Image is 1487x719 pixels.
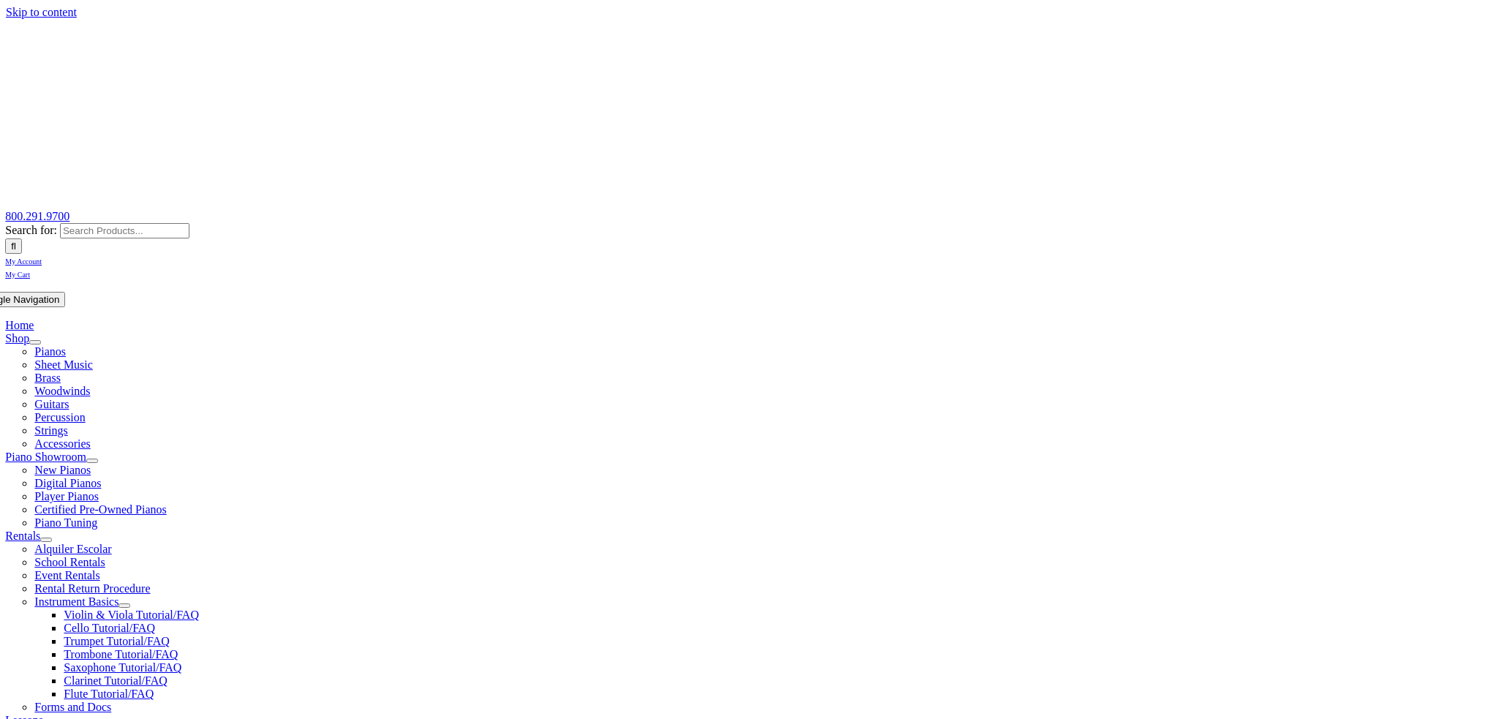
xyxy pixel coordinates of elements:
[64,661,181,674] a: Saxophone Tutorial/FAQ
[5,257,42,266] span: My Account
[34,569,99,581] a: Event Rentals
[5,271,30,279] span: My Cart
[5,530,40,542] a: Rentals
[5,238,22,254] input: Search
[34,701,111,713] a: Forms and Docs
[34,358,93,371] a: Sheet Music
[34,464,91,476] a: New Pianos
[34,411,85,424] a: Percussion
[34,398,69,410] a: Guitars
[5,224,57,236] span: Search for:
[34,595,118,608] a: Instrument Basics
[5,332,29,345] a: Shop
[34,372,61,384] a: Brass
[64,622,155,634] a: Cello Tutorial/FAQ
[86,459,98,463] button: Open submenu of Piano Showroom
[34,516,97,529] a: Piano Tuning
[34,385,90,397] a: Woodwinds
[34,437,90,450] a: Accessories
[34,503,166,516] a: Certified Pre-Owned Pianos
[34,345,66,358] a: Pianos
[5,210,69,222] a: 800.291.9700
[5,267,30,279] a: My Cart
[34,424,67,437] a: Strings
[64,688,154,700] a: Flute Tutorial/FAQ
[64,609,199,621] a: Violin & Viola Tutorial/FAQ
[34,490,99,502] a: Player Pianos
[40,538,52,542] button: Open submenu of Rentals
[5,451,86,463] a: Piano Showroom
[5,319,34,331] a: Home
[64,674,167,687] a: Clarinet Tutorial/FAQ
[5,254,42,266] a: My Account
[34,543,111,555] a: Alquiler Escolar
[6,6,77,18] a: Skip to content
[64,648,178,660] a: Trombone Tutorial/FAQ
[34,582,150,595] a: Rental Return Procedure
[60,223,189,238] input: Search Products...
[29,340,41,345] button: Open submenu of Shop
[64,635,169,647] a: Trumpet Tutorial/FAQ
[34,477,101,489] a: Digital Pianos
[34,556,105,568] a: School Rentals
[118,603,130,608] button: Open submenu of Instrument Basics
